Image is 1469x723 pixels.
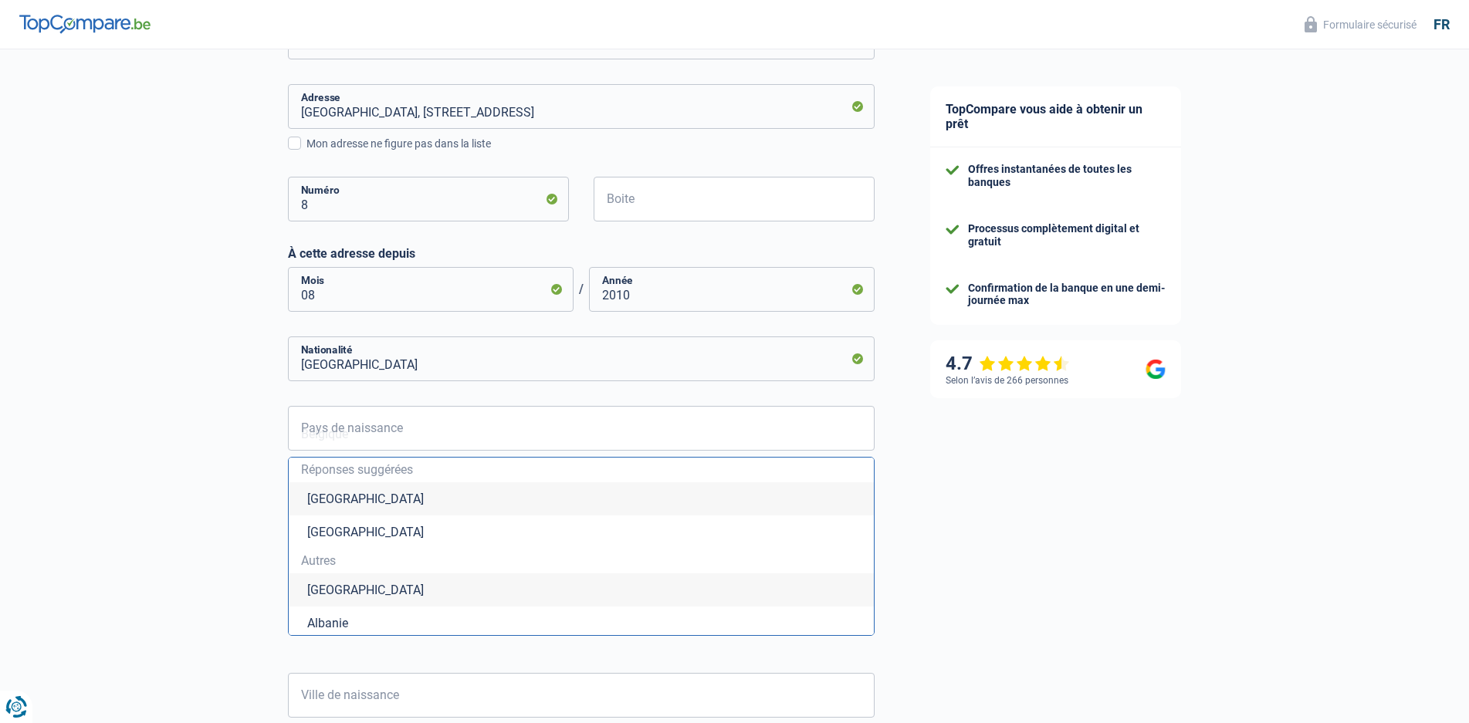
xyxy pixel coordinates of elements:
[306,136,875,152] div: Mon adresse ne figure pas dans la liste
[289,606,874,640] li: Albanie
[968,222,1166,248] div: Processus complètement digital et gratuit
[288,246,875,261] label: À cette adresse depuis
[288,336,875,381] input: Belgique
[589,267,875,312] input: AAAA
[574,282,589,296] span: /
[301,555,861,567] span: Autres
[968,282,1166,308] div: Confirmation de la banque en une demi-journée max
[930,86,1181,147] div: TopCompare vous aide à obtenir un prêt
[1433,16,1450,33] div: fr
[968,163,1166,189] div: Offres instantanées de toutes les banques
[289,515,874,549] li: [GEOGRAPHIC_DATA]
[289,482,874,515] li: [GEOGRAPHIC_DATA]
[288,84,875,129] input: Sélectionnez votre adresse dans la barre de recherche
[1295,12,1426,37] button: Formulaire sécurisé
[946,353,1070,375] div: 4.7
[301,464,861,476] span: Réponses suggérées
[4,268,5,269] img: Advertisement
[289,573,874,606] li: [GEOGRAPHIC_DATA]
[288,406,875,451] input: Belgique
[946,375,1068,386] div: Selon l’avis de 266 personnes
[19,15,151,33] img: TopCompare Logo
[288,267,574,312] input: MM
